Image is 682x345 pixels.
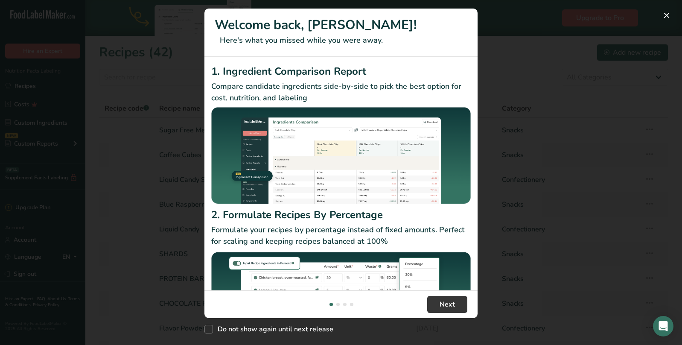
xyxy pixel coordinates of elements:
span: Do not show again until next release [213,325,333,333]
button: Next [427,296,467,313]
span: Next [440,299,455,310]
img: Ingredient Comparison Report [211,107,471,204]
h2: 2. Formulate Recipes By Percentage [211,207,471,222]
p: Here's what you missed while you were away. [215,35,467,46]
h1: Welcome back, [PERSON_NAME]! [215,15,467,35]
p: Compare candidate ingredients side-by-side to pick the best option for cost, nutrition, and labeling [211,81,471,104]
div: Open Intercom Messenger [653,316,673,336]
p: Formulate your recipes by percentage instead of fixed amounts. Perfect for scaling and keeping re... [211,224,471,247]
h2: 1. Ingredient Comparison Report [211,64,471,79]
